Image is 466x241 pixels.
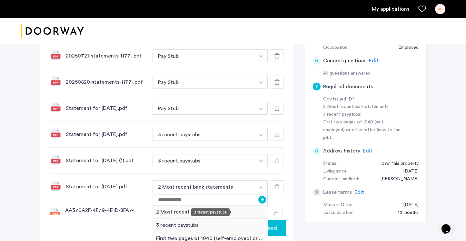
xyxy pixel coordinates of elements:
[153,102,255,115] button: button
[153,154,255,167] button: button
[66,52,147,60] div: 20250721-statements-1177-.pdf
[50,208,60,218] img: file
[152,208,254,221] button: button
[435,4,445,14] div: JS
[323,83,373,90] h5: Required documents
[50,128,61,139] img: file
[65,206,147,222] div: AA370A2F-4F79-4E1D-BFA7-005A12BF0CE2_1_105_c.jpeg
[323,96,404,103] div: Gov issued ID*:
[323,168,348,175] div: Living since:
[66,104,147,112] div: Statement for [DATE].pdf
[254,180,268,193] button: button
[254,76,268,89] button: button
[258,196,266,204] button: +
[254,154,268,167] button: button
[66,183,147,191] div: Statement for [DATE].pdf
[313,147,321,155] div: 8
[254,128,268,141] button: button
[323,209,354,217] div: Lease duration:
[50,50,61,60] img: file
[66,157,147,164] div: Statement for [DATE] (1).pdf
[323,70,419,78] div: All questions answered
[373,160,419,168] div: I own this property
[323,160,337,168] div: Status:
[323,44,348,52] div: Occupation:
[323,111,404,119] div: 3 recent paystubs:
[259,186,263,189] img: arrow
[323,188,352,196] h5: Lease terms
[397,201,419,209] div: 09/15/2025
[153,219,268,232] div: 3 recent paystubs
[153,205,268,219] div: 2 Most recent bank statements
[50,102,61,112] img: file
[153,49,255,62] button: button
[66,78,147,86] div: 20250820-statements-1177-.pdf
[259,160,263,162] img: arrow
[323,175,359,183] div: Current Landlord:
[153,76,255,89] button: button
[254,102,268,115] button: button
[259,108,263,110] img: arrow
[21,19,84,43] a: Cazamio logo
[392,44,419,52] div: Employed
[50,181,61,191] img: file
[260,224,277,232] span: Upload
[251,220,286,236] button: button
[313,57,321,65] div: 6
[66,131,147,138] div: Statement for [DATE].pdf
[323,201,352,209] div: Move in Date:
[153,128,255,141] button: button
[259,81,263,84] img: arrow
[21,19,84,43] img: logo
[254,49,268,62] button: button
[354,190,364,195] span: Edit
[397,168,419,175] div: 08/16/1999
[313,188,321,196] div: 9
[50,154,61,165] img: file
[363,148,372,153] span: Edit
[313,83,321,90] div: 7
[374,175,419,183] div: Lauren Spandau
[323,57,366,65] h5: General questions
[392,209,419,217] div: 12 months
[372,5,409,13] a: My application
[439,215,460,235] iframe: chat widget
[323,103,404,111] div: 2 Most recent bank statements:
[153,180,255,193] button: button
[418,5,426,13] a: Favorites
[259,55,263,58] img: arrow
[50,76,61,86] img: file
[323,119,404,142] div: First two pages of 1040 (self-employed) or offer letter (new to the job):
[369,58,379,63] span: Edit
[259,134,263,136] img: arrow
[323,147,360,155] h5: Address history
[191,208,230,216] div: 3 recent paystubs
